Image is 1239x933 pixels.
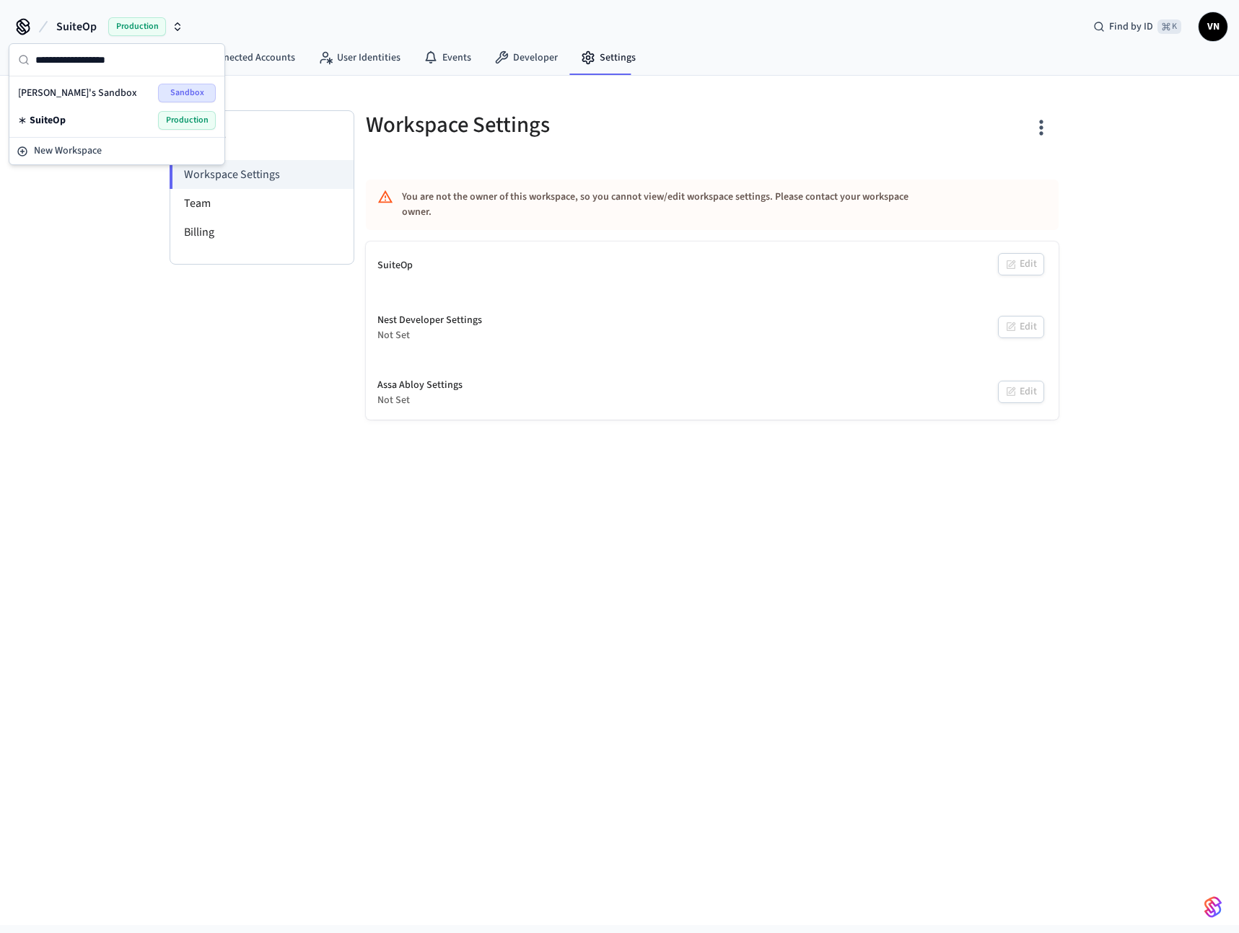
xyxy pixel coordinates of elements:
[402,184,937,226] div: You are not the owner of this workspace, so you cannot view/edit workspace settings. Please conta...
[182,125,342,146] h3: Settings
[377,393,463,408] div: Not Set
[30,113,66,128] span: SuiteOp
[34,143,102,159] span: New Workspace
[377,313,482,328] div: Nest Developer Settings
[9,76,224,137] div: Suggestions
[483,45,569,71] a: Developer
[1199,12,1227,41] button: VN
[18,86,137,100] span: [PERSON_NAME]'s Sandbox
[108,17,166,36] span: Production
[377,328,482,343] div: Not Set
[1109,19,1153,34] span: Find by ID
[366,110,704,140] h5: Workspace Settings
[1200,14,1226,40] span: VN
[569,45,647,71] a: Settings
[377,258,413,273] div: SuiteOp
[377,378,463,393] div: Assa Abloy Settings
[1157,19,1181,34] span: ⌘ K
[176,45,307,71] a: Connected Accounts
[56,18,97,35] span: SuiteOp
[158,84,216,102] span: Sandbox
[170,189,354,218] li: Team
[1204,896,1222,919] img: SeamLogoGradient.69752ec5.svg
[158,111,216,130] span: Production
[170,218,354,247] li: Billing
[170,160,354,189] li: Workspace Settings
[307,45,412,71] a: User Identities
[1082,14,1193,40] div: Find by ID⌘ K
[412,45,483,71] a: Events
[11,139,223,163] button: New Workspace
